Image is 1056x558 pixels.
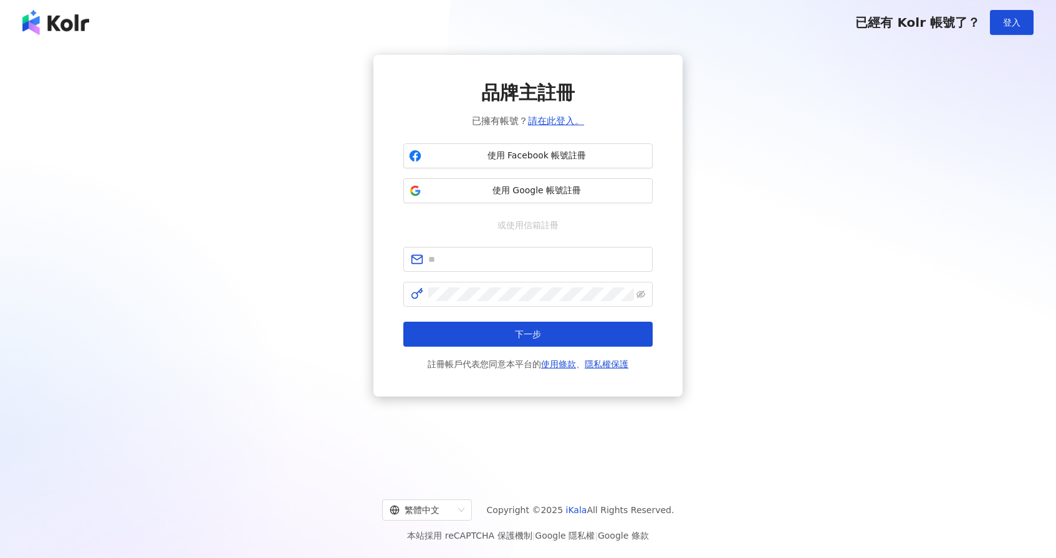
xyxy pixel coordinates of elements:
[390,500,453,520] div: 繁體中文
[403,322,653,347] button: 下一步
[472,113,584,128] span: 已擁有帳號？
[855,15,980,30] span: 已經有 Kolr 帳號了？
[426,185,647,197] span: 使用 Google 帳號註冊
[407,528,648,543] span: 本站採用 reCAPTCHA 保護機制
[595,531,598,541] span: |
[487,503,674,517] span: Copyright © 2025 All Rights Reserved.
[515,329,541,339] span: 下一步
[403,178,653,203] button: 使用 Google 帳號註冊
[528,115,584,127] a: 請在此登入。
[535,531,595,541] a: Google 隱私權
[1003,17,1020,27] span: 登入
[532,531,535,541] span: |
[481,80,575,106] span: 品牌主註冊
[403,143,653,168] button: 使用 Facebook 帳號註冊
[566,505,587,515] a: iKala
[585,359,628,369] a: 隱私權保護
[426,150,647,162] span: 使用 Facebook 帳號註冊
[636,290,645,299] span: eye-invisible
[489,218,567,232] span: 或使用信箱註冊
[990,10,1034,35] button: 登入
[22,10,89,35] img: logo
[428,357,628,372] span: 註冊帳戶代表您同意本平台的 、
[598,531,649,541] a: Google 條款
[541,359,576,369] a: 使用條款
